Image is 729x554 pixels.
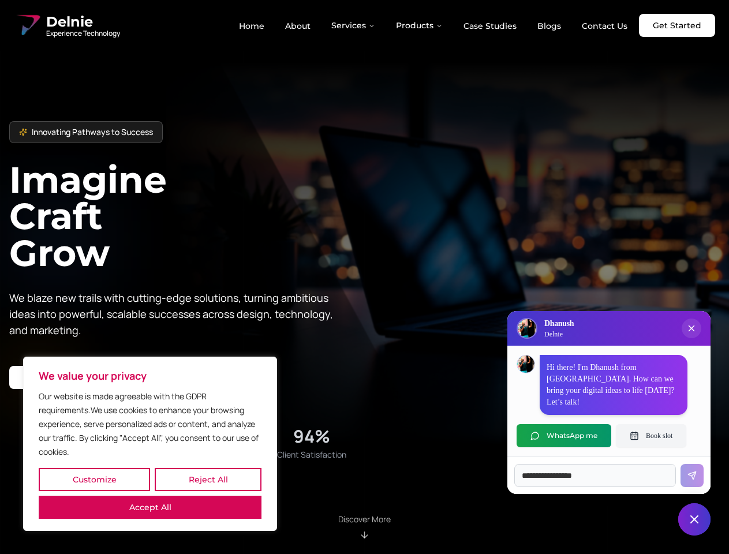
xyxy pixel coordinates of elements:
[322,14,384,37] button: Services
[46,29,120,38] span: Experience Technology
[9,162,365,271] h1: Imagine Craft Grow
[276,16,320,36] a: About
[544,318,574,330] h3: Dhanush
[678,503,711,536] button: Close chat
[547,362,681,408] p: Hi there! I'm Dhanush from [GEOGRAPHIC_DATA]. How can we bring your digital ideas to life [DATE]?...
[454,16,526,36] a: Case Studies
[9,290,342,338] p: We blaze new trails with cutting-edge solutions, turning ambitious ideas into powerful, scalable ...
[230,14,637,37] nav: Main
[387,14,452,37] button: Products
[338,514,391,525] p: Discover More
[277,449,346,461] span: Client Satisfaction
[32,126,153,138] span: Innovating Pathways to Success
[39,369,261,383] p: We value your privacy
[9,366,141,389] a: Start your project with us
[155,468,261,491] button: Reject All
[230,16,274,36] a: Home
[544,330,574,339] p: Delnie
[528,16,570,36] a: Blogs
[14,12,120,39] a: Delnie Logo Full
[39,468,150,491] button: Customize
[517,424,611,447] button: WhatsApp me
[39,496,261,519] button: Accept All
[616,424,686,447] button: Book slot
[639,14,715,37] a: Get Started
[14,12,42,39] img: Delnie Logo
[46,13,120,31] span: Delnie
[338,514,391,540] div: Scroll to About section
[573,16,637,36] a: Contact Us
[682,319,701,338] button: Close chat popup
[293,426,330,447] div: 94%
[518,319,536,338] img: Delnie Logo
[39,390,261,459] p: Our website is made agreeable with the GDPR requirements.We use cookies to enhance your browsing ...
[517,355,534,373] img: Dhanush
